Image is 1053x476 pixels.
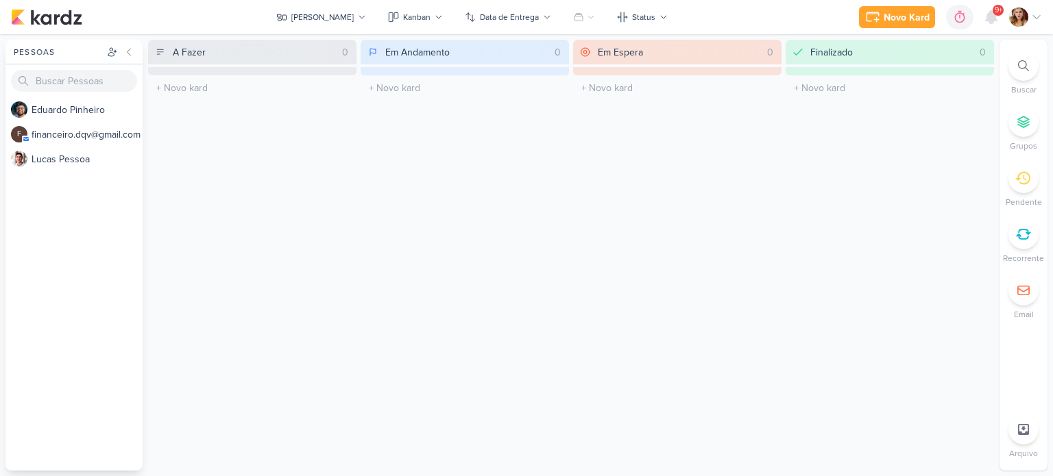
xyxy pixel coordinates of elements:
p: Email [1014,308,1034,321]
img: Eduardo Pinheiro [11,101,27,118]
div: L u c a s P e s s o a [32,152,143,166]
p: Recorrente [1003,252,1044,264]
input: + Novo kard [576,78,779,98]
div: Novo Kard [884,10,930,25]
div: 0 [974,45,991,60]
div: A Fazer [173,45,206,60]
div: Pessoas [11,46,104,58]
span: 9+ [995,5,1002,16]
img: kardz.app [11,9,82,25]
button: Novo Kard [859,6,935,28]
input: + Novo kard [151,78,354,98]
p: Buscar [1011,84,1037,96]
img: Thaís Leite [1009,8,1028,27]
input: + Novo kard [788,78,991,98]
p: f [17,131,21,138]
p: Pendente [1006,196,1042,208]
p: Arquivo [1009,447,1038,460]
div: Em Andamento [385,45,450,60]
div: 0 [549,45,566,60]
div: f i n a n c e i r o . d q v @ g m a i l . c o m [32,127,143,142]
div: 0 [337,45,354,60]
input: Buscar Pessoas [11,70,137,92]
div: financeiro.dqv@gmail.com [11,126,27,142]
div: Em Espera [598,45,643,60]
div: 0 [762,45,779,60]
input: + Novo kard [363,78,566,98]
div: E d u a r d o P i n h e i r o [32,103,143,117]
li: Ctrl + F [1000,51,1048,96]
img: Lucas Pessoa [11,151,27,167]
p: Grupos [1010,140,1037,152]
div: Finalizado [810,45,853,60]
